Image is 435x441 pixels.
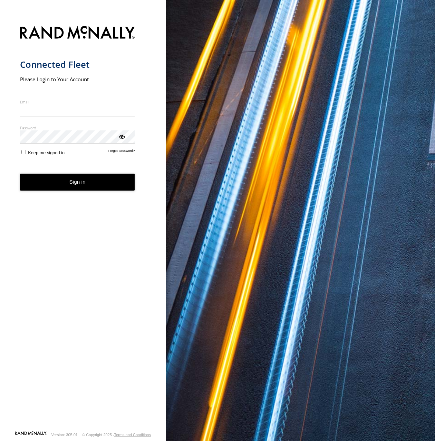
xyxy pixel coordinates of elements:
[20,25,135,42] img: Rand McNally
[20,76,135,83] h2: Please Login to Your Account
[28,150,65,155] span: Keep me signed in
[108,149,135,155] a: Forgot password?
[20,174,135,191] button: Sign in
[118,133,125,140] div: ViewPassword
[51,433,78,437] div: Version: 305.01
[20,59,135,70] h1: Connected Fleet
[20,22,146,431] form: main
[21,150,26,154] input: Keep me signed in
[15,431,47,438] a: Visit our Website
[20,125,135,130] label: Password
[82,433,151,437] div: © Copyright 2025 -
[20,99,135,104] label: Email
[114,433,151,437] a: Terms and Conditions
